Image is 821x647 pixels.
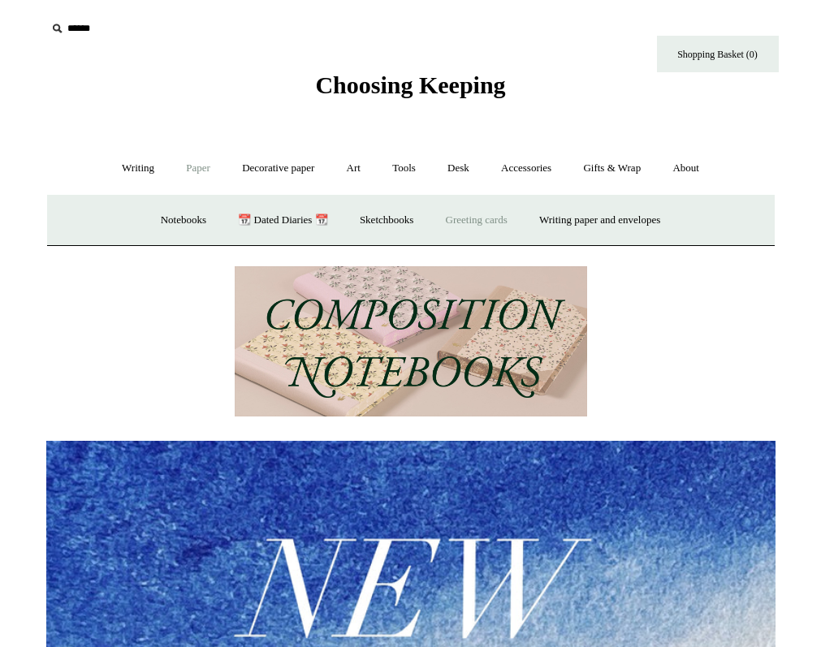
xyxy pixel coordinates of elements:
a: Shopping Basket (0) [657,36,779,72]
a: Choosing Keeping [315,84,505,96]
a: Sketchbooks [345,199,428,242]
a: Writing paper and envelopes [525,199,675,242]
a: About [658,147,714,190]
a: 📆 Dated Diaries 📆 [223,199,342,242]
img: 202302 Composition ledgers.jpg__PID:69722ee6-fa44-49dd-a067-31375e5d54ec [235,266,587,416]
a: Art [332,147,375,190]
span: Choosing Keeping [315,71,505,98]
a: Greeting cards [431,199,522,242]
a: Gifts & Wrap [568,147,655,190]
a: Notebooks [146,199,221,242]
a: Writing [107,147,169,190]
a: Desk [433,147,484,190]
a: Paper [171,147,225,190]
a: Accessories [486,147,566,190]
a: Decorative paper [227,147,329,190]
a: Tools [378,147,430,190]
